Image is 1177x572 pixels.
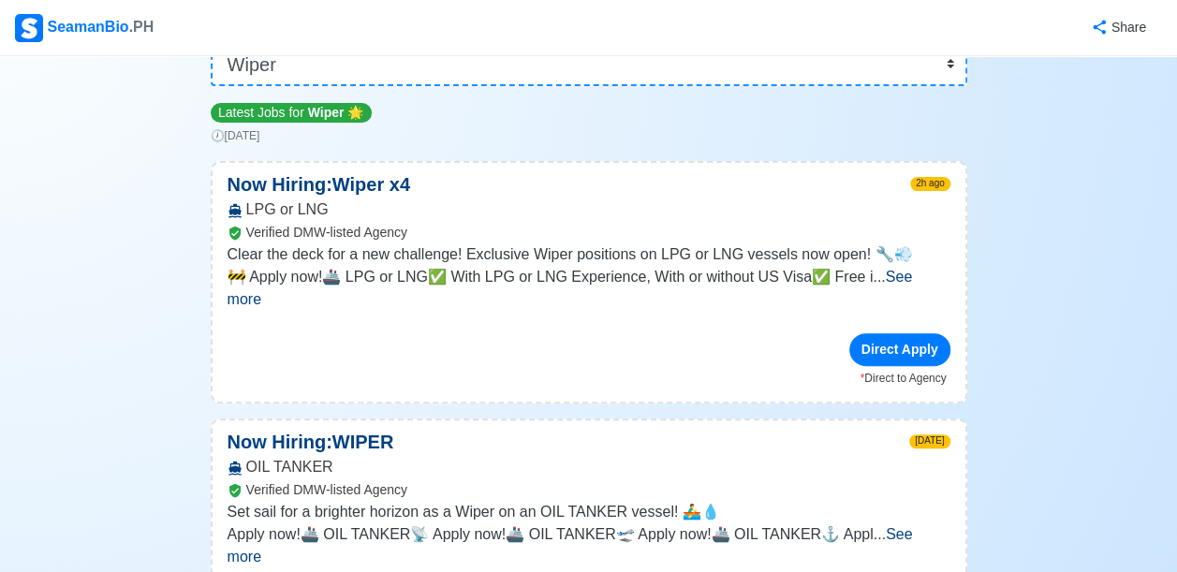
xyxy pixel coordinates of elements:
span: Verified DMW-listed Agency [246,482,407,497]
span: Verified DMW-listed Agency [246,225,407,240]
img: Logo [15,14,43,42]
span: star [347,105,363,120]
span: 🚧 Apply now!🚢 LPG or LNG✅ With LPG or LNG Experience, With or without US Visa✅ Free i [228,269,874,285]
p: Direct to Agency [228,370,947,387]
span: Wiper [308,105,345,120]
span: 2h ago [910,177,950,191]
div: SeamanBio [15,14,154,42]
p: Now Hiring: WIPER [213,428,409,456]
p: Latest Jobs for [211,103,372,123]
div: OIL TANKER [213,456,965,501]
div: LPG or LNG [213,198,965,243]
div: Clear the deck for a new challenge! Exclusive Wiper positions on LPG or LNG vessels now open! 🔧💨 [213,243,965,333]
p: Now Hiring: Wiper x4 [213,170,425,198]
div: Direct Apply [849,333,950,366]
button: Share [1072,9,1162,46]
span: .PH [129,19,154,35]
span: [DATE] [909,434,949,448]
span: Apply now!🚢 OIL TANKER📡 Apply now!🚢 OIL TANKER🛫 Apply now!🚢 OIL TANKER⚓ Appl [228,526,874,542]
span: 🕖 [DATE] [211,129,260,142]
